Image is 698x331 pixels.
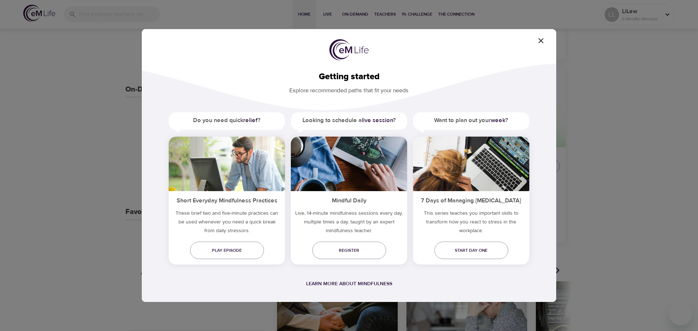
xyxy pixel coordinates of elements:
p: Explore recommended paths that fit your needs [153,82,545,95]
img: ims [291,137,407,191]
span: Register [318,247,380,254]
p: Live, 14-minute mindfulness sessions every day, multiple times a day, taught by an expert mindful... [291,209,407,238]
img: logo [329,39,369,60]
h5: 7 Days of Managing [MEDICAL_DATA] [413,191,529,209]
a: Register [312,242,386,259]
img: ims [169,137,285,191]
h5: Do you need quick ? [169,112,285,129]
h5: Want to plan out your ? [413,112,529,129]
a: week [491,117,505,124]
a: Start day one [434,242,508,259]
h5: These brief two and five-minute practices can be used whenever you need a quick break from daily ... [169,209,285,238]
a: live session [362,117,393,124]
h2: Getting started [153,72,545,82]
p: This series teaches you important skills to transform how you react to stress in the workplace. [413,209,529,238]
span: Start day one [440,247,502,254]
h5: Short Everyday Mindfulness Practices [169,191,285,209]
a: Play episode [190,242,264,259]
a: relief [243,117,258,124]
h5: Looking to schedule a ? [291,112,407,129]
span: Play episode [196,247,258,254]
a: Learn more about mindfulness [306,280,392,287]
img: ims [413,137,529,191]
h5: Mindful Daily [291,191,407,209]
